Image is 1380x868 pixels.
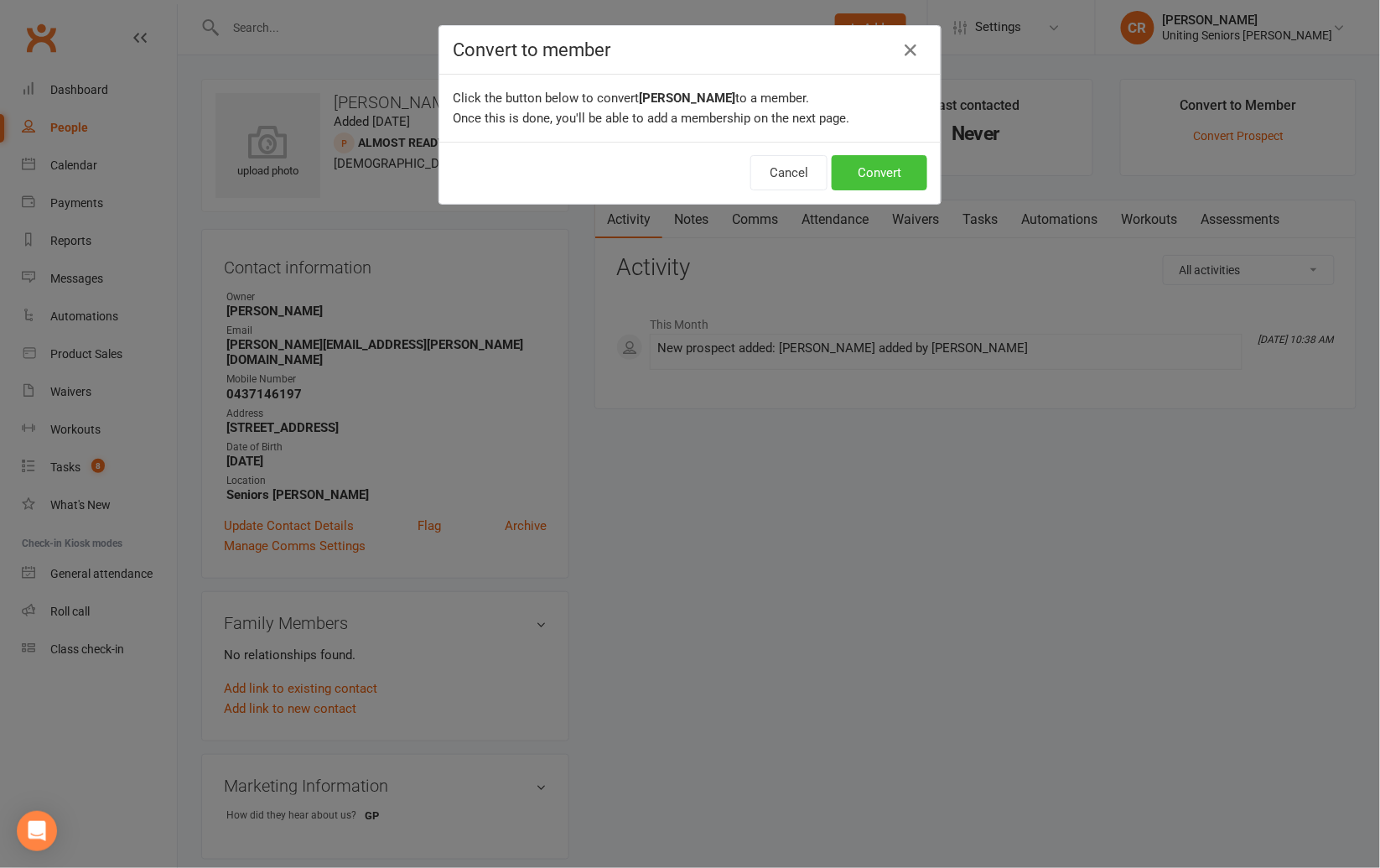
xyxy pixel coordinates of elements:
[832,155,927,190] button: Convert
[17,811,57,851] div: Open Intercom Messenger
[439,75,941,142] div: Click the button below to convert to a member. Once this is done, you'll be able to add a members...
[639,91,735,106] b: [PERSON_NAME]
[897,37,924,64] button: Close
[750,155,827,190] button: Cancel
[453,39,927,60] h4: Convert to member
